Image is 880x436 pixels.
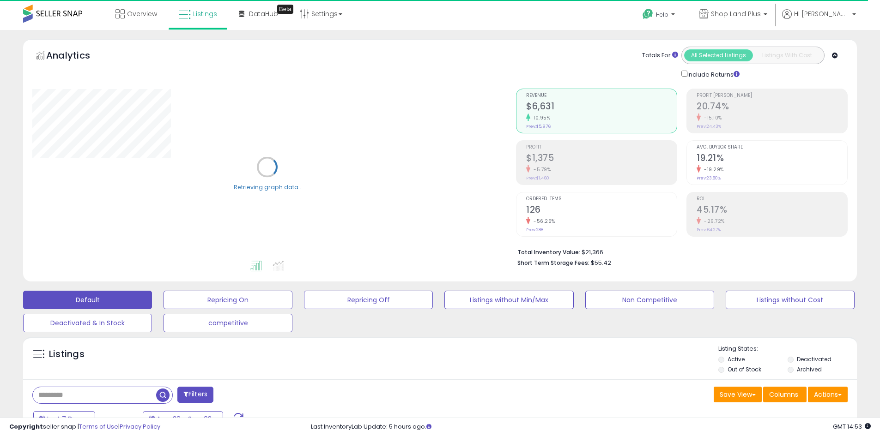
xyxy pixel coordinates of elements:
[9,422,43,431] strong: Copyright
[642,51,678,60] div: Totals For
[49,348,85,361] h5: Listings
[697,175,721,181] small: Prev: 23.80%
[711,9,761,18] span: Shop Land Plus
[753,49,821,61] button: Listings With Cost
[656,11,668,18] span: Help
[9,423,160,431] div: seller snap | |
[642,8,654,20] i: Get Help
[808,387,848,402] button: Actions
[234,183,301,191] div: Retrieving graph data..
[526,204,677,217] h2: 126
[23,314,152,332] button: Deactivated & In Stock
[763,387,807,402] button: Columns
[526,175,549,181] small: Prev: $1,460
[782,9,856,30] a: Hi [PERSON_NAME]
[526,197,677,202] span: Ordered Items
[530,166,551,173] small: -5.79%
[157,414,212,424] span: Aug-28 - Sep-03
[164,314,292,332] button: competitive
[47,414,84,424] span: Last 7 Days
[177,387,213,403] button: Filters
[697,101,847,113] h2: 20.74%
[526,93,677,98] span: Revenue
[701,218,725,225] small: -29.72%
[193,9,217,18] span: Listings
[517,248,580,256] b: Total Inventory Value:
[697,93,847,98] span: Profit [PERSON_NAME]
[684,49,753,61] button: All Selected Listings
[794,9,850,18] span: Hi [PERSON_NAME]
[697,145,847,150] span: Avg. Buybox Share
[517,246,841,257] li: $21,366
[526,101,677,113] h2: $6,631
[526,153,677,165] h2: $1,375
[530,114,550,121] small: 10.95%
[591,258,611,267] span: $55.42
[526,124,551,129] small: Prev: $5,976
[526,145,677,150] span: Profit
[120,422,160,431] a: Privacy Policy
[526,227,543,233] small: Prev: 288
[714,387,762,402] button: Save View
[530,218,555,225] small: -56.25%
[23,291,152,309] button: Default
[635,1,684,30] a: Help
[674,69,751,79] div: Include Returns
[728,365,761,373] label: Out of Stock
[277,5,293,14] div: Tooltip anchor
[697,124,721,129] small: Prev: 24.43%
[833,422,871,431] span: 2025-09-11 14:53 GMT
[728,355,745,363] label: Active
[143,411,223,427] button: Aug-28 - Sep-03
[585,291,714,309] button: Non Competitive
[79,422,118,431] a: Terms of Use
[697,227,721,233] small: Prev: 64.27%
[797,365,822,373] label: Archived
[517,259,589,267] b: Short Term Storage Fees:
[46,49,108,64] h5: Analytics
[311,423,871,431] div: Last InventoryLab Update: 5 hours ago.
[97,415,139,424] span: Compared to:
[701,166,724,173] small: -19.29%
[769,390,798,399] span: Columns
[249,9,278,18] span: DataHub
[701,114,722,121] small: -15.10%
[127,9,157,18] span: Overview
[164,291,292,309] button: Repricing On
[726,291,855,309] button: Listings without Cost
[697,204,847,217] h2: 45.17%
[304,291,433,309] button: Repricing Off
[33,411,95,427] button: Last 7 Days
[444,291,573,309] button: Listings without Min/Max
[718,345,857,353] p: Listing States:
[697,197,847,202] span: ROI
[697,153,847,165] h2: 19.21%
[797,355,831,363] label: Deactivated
